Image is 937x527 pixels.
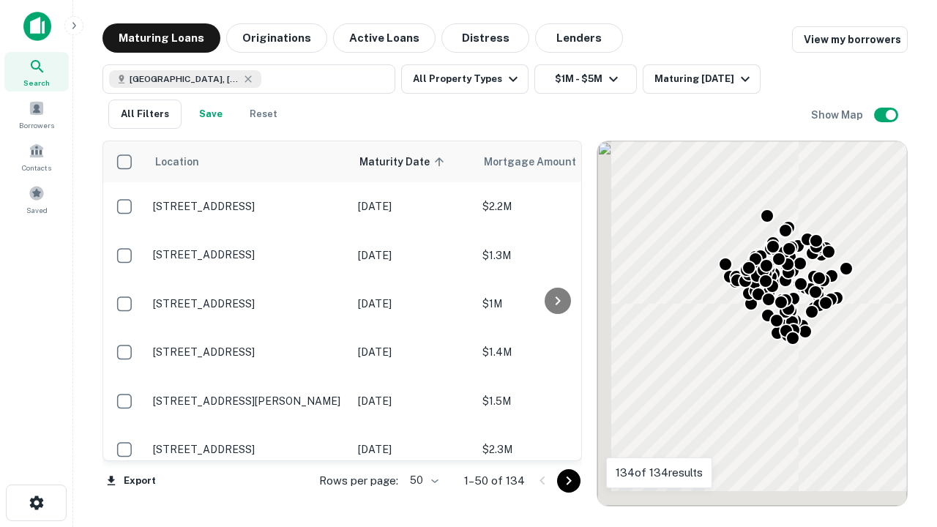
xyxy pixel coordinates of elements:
p: 1–50 of 134 [464,472,525,490]
button: All Property Types [401,64,529,94]
th: Maturity Date [351,141,475,182]
div: Maturing [DATE] [654,70,754,88]
p: [STREET_ADDRESS] [153,248,343,261]
p: [DATE] [358,393,468,409]
h6: Show Map [811,107,865,123]
p: [STREET_ADDRESS] [153,297,343,310]
p: [STREET_ADDRESS][PERSON_NAME] [153,395,343,408]
span: Contacts [22,162,51,173]
button: Lenders [535,23,623,53]
a: Search [4,52,69,91]
p: [DATE] [358,344,468,360]
p: $1.3M [482,247,629,263]
p: $1.4M [482,344,629,360]
span: Saved [26,204,48,216]
iframe: Chat Widget [864,410,937,480]
button: Originations [226,23,327,53]
div: 0 0 [597,141,907,506]
div: 50 [404,470,441,491]
button: Distress [441,23,529,53]
p: [DATE] [358,198,468,214]
img: capitalize-icon.png [23,12,51,41]
button: All Filters [108,100,182,129]
a: Contacts [4,137,69,176]
a: View my borrowers [792,26,908,53]
p: [DATE] [358,441,468,457]
p: [STREET_ADDRESS] [153,345,343,359]
button: Export [102,470,160,492]
span: Borrowers [19,119,54,131]
button: Active Loans [333,23,436,53]
span: Location [154,153,199,171]
p: [DATE] [358,247,468,263]
p: [DATE] [358,296,468,312]
p: $2.3M [482,441,629,457]
p: $1.5M [482,393,629,409]
button: Reset [240,100,287,129]
button: Maturing Loans [102,23,220,53]
p: [STREET_ADDRESS] [153,200,343,213]
span: Maturity Date [359,153,449,171]
span: Search [23,77,50,89]
th: Mortgage Amount [475,141,636,182]
button: $1M - $5M [534,64,637,94]
button: Go to next page [557,469,581,493]
button: [GEOGRAPHIC_DATA], [GEOGRAPHIC_DATA], [GEOGRAPHIC_DATA] [102,64,395,94]
a: Borrowers [4,94,69,134]
p: [STREET_ADDRESS] [153,443,343,456]
a: Saved [4,179,69,219]
p: $1M [482,296,629,312]
p: 134 of 134 results [616,464,703,482]
span: Mortgage Amount [484,153,595,171]
th: Location [146,141,351,182]
p: Rows per page: [319,472,398,490]
button: Maturing [DATE] [643,64,761,94]
button: Save your search to get updates of matches that match your search criteria. [187,100,234,129]
span: [GEOGRAPHIC_DATA], [GEOGRAPHIC_DATA], [GEOGRAPHIC_DATA] [130,72,239,86]
p: $2.2M [482,198,629,214]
